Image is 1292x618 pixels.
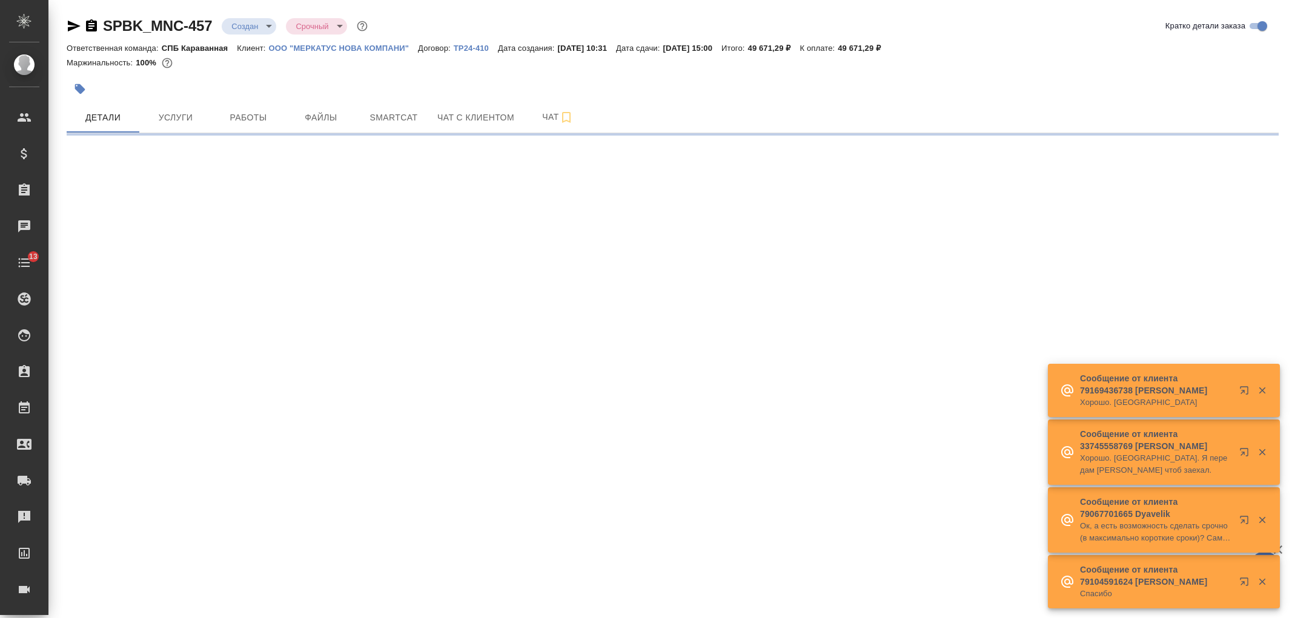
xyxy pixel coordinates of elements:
button: Открыть в новой вкладке [1232,508,1261,537]
p: ТР24-410 [454,44,498,53]
p: Клиент: [237,44,268,53]
p: К оплате: [800,44,838,53]
div: Создан [222,18,276,35]
p: Дата создания: [498,44,557,53]
button: Закрыть [1250,514,1274,525]
p: ООО "МЕРКАТУС НОВА КОМПАНИ" [269,44,419,53]
p: Дата сдачи: [616,44,663,53]
p: СПБ Караванная [162,44,237,53]
p: Маржинальность: [67,58,136,67]
a: ООО "МЕРКАТУС НОВА КОМПАНИ" [269,42,419,53]
button: Скопировать ссылку для ЯМессенджера [67,19,81,33]
p: Сообщение от клиента 79067701665 Dyavelik [1080,496,1231,520]
button: Добавить тэг [67,76,93,102]
svg: Подписаться [559,110,574,125]
span: Работы [219,110,277,125]
span: Smartcat [365,110,423,125]
span: Услуги [147,110,205,125]
button: Срочный [292,21,332,31]
button: Закрыть [1250,385,1274,396]
p: Договор: [418,44,454,53]
p: Сообщение от клиента 79169436738 [PERSON_NAME] [1080,372,1231,396]
span: Чат [529,110,587,125]
span: 13 [22,251,45,263]
span: Детали [74,110,132,125]
button: 0.00 RUB; [159,55,175,71]
button: Скопировать ссылку [84,19,99,33]
div: Создан [286,18,346,35]
button: Открыть в новой вкладке [1232,378,1261,407]
p: 100% [136,58,159,67]
span: Кратко детали заказа [1165,20,1245,32]
button: Открыть в новой вкладке [1232,440,1261,469]
button: Закрыть [1250,576,1274,587]
p: Хорошо. [GEOGRAPHIC_DATA] [1080,396,1231,409]
p: 49 671,29 ₽ [748,44,800,53]
a: 13 [3,248,45,278]
p: Сообщение от клиента 33745558769 [PERSON_NAME] [1080,428,1231,452]
p: 49 671,29 ₽ [838,44,890,53]
p: Сообщение от клиента 79104591624 [PERSON_NAME] [1080,564,1231,588]
p: Ок, а есть возможность сделать срочно (в максимально короткие сроки)? Само собой, с доплатой за сроч [1080,520,1231,544]
p: [DATE] 10:31 [557,44,616,53]
a: ТР24-410 [454,42,498,53]
a: SPBK_MNC-457 [103,18,212,34]
p: Итого: [721,44,747,53]
p: Спасибо [1080,588,1231,600]
button: Доп статусы указывают на важность/срочность заказа [354,18,370,34]
button: Создан [228,21,262,31]
span: Чат с клиентом [437,110,514,125]
p: [DATE] 15:00 [663,44,721,53]
span: Файлы [292,110,350,125]
p: Хорошо. [GEOGRAPHIC_DATA]. Я передам [PERSON_NAME] чтоб заехал. [1080,452,1231,476]
button: Открыть в новой вкладке [1232,570,1261,599]
button: Закрыть [1250,447,1274,458]
p: Ответственная команда: [67,44,162,53]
